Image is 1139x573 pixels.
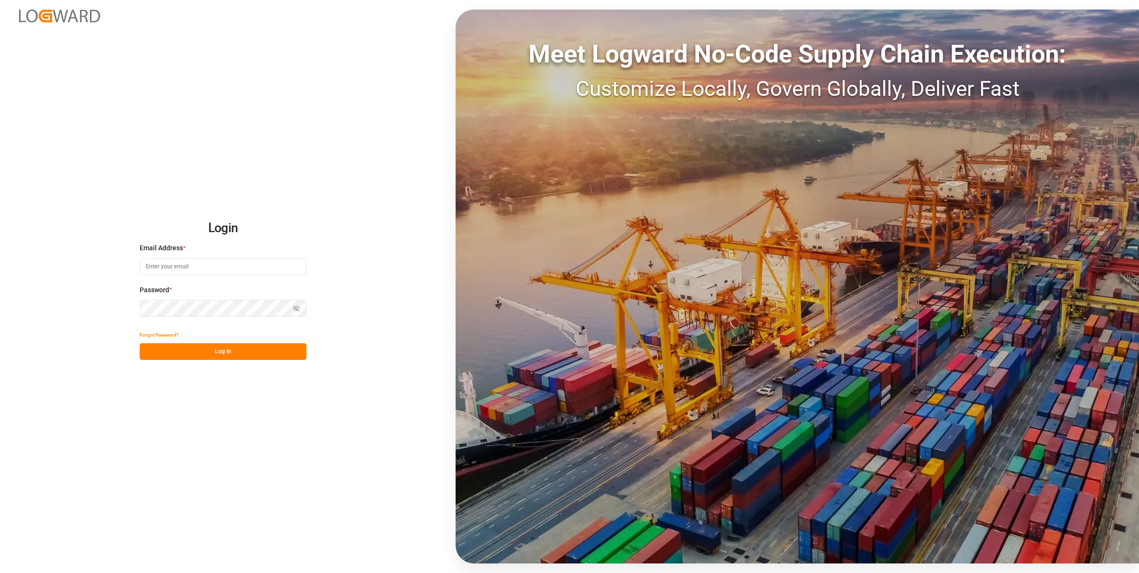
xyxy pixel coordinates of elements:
button: Forgot Password? [140,327,179,343]
span: Password [140,285,169,295]
span: Email Address [140,243,183,253]
button: Log In [140,343,306,360]
div: Meet Logward No-Code Supply Chain Execution: [456,36,1139,73]
img: Logward_new_orange.png [19,10,100,22]
input: Enter your email [140,258,306,275]
h2: Login [140,213,306,244]
div: Customize Locally, Govern Globally, Deliver Fast [456,73,1139,104]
